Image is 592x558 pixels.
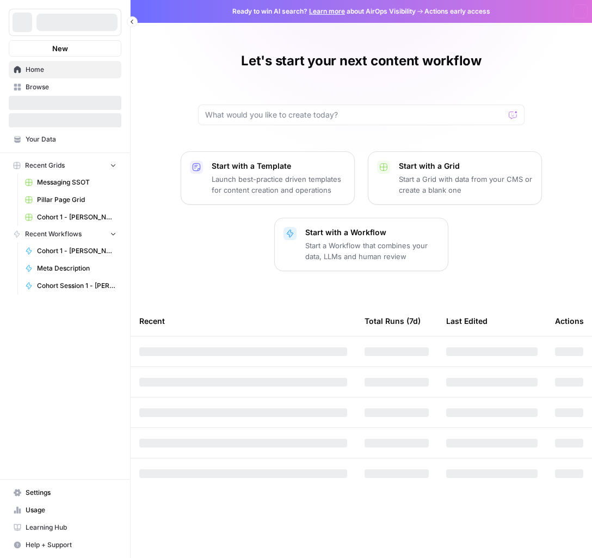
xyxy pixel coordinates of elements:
button: Start with a TemplateLaunch best-practice driven templates for content creation and operations [181,151,355,205]
div: Total Runs (7d) [365,306,421,336]
input: What would you like to create today? [205,109,504,120]
span: Your Data [26,134,116,144]
span: Settings [26,488,116,498]
p: Start with a Workflow [305,227,439,238]
button: Help + Support [9,536,121,554]
a: Learning Hub [9,519,121,536]
span: Recent Workflows [25,229,82,239]
h1: Let's start your next content workflow [241,52,482,70]
a: Pillar Page Grid [20,191,121,209]
button: New [9,40,121,57]
p: Start a Grid with data from your CMS or create a blank one [399,174,533,195]
a: Home [9,61,121,78]
button: Start with a WorkflowStart a Workflow that combines your data, LLMs and human review [274,218,448,271]
div: Actions [555,306,584,336]
a: Cohort 1 - [PERSON_NAME] [20,209,121,226]
a: Settings [9,484,121,501]
span: Cohort 1 - [PERSON_NAME] [37,246,116,256]
button: Start with a GridStart a Grid with data from your CMS or create a blank one [368,151,542,205]
a: Messaging SSOT [20,174,121,191]
a: Usage [9,501,121,519]
div: Recent [139,306,347,336]
button: Recent Workflows [9,226,121,242]
p: Start a Workflow that combines your data, LLMs and human review [305,240,439,262]
span: Ready to win AI search? about AirOps Visibility [232,7,416,16]
span: Recent Grids [25,161,65,170]
a: Cohort 1 - [PERSON_NAME] [20,242,121,260]
span: Home [26,65,116,75]
span: Meta Description [37,263,116,273]
p: Start with a Template [212,161,346,171]
span: Help + Support [26,540,116,550]
a: Cohort Session 1 - [PERSON_NAME] blog metadescription [20,277,121,295]
a: Browse [9,78,121,96]
span: Cohort Session 1 - [PERSON_NAME] blog metadescription [37,281,116,291]
span: New [52,43,68,54]
a: Learn more [309,7,345,15]
span: Actions early access [424,7,490,16]
p: Start with a Grid [399,161,533,171]
div: Last Edited [446,306,488,336]
span: Pillar Page Grid [37,195,116,205]
a: Meta Description [20,260,121,277]
span: Usage [26,505,116,515]
span: Browse [26,82,116,92]
span: Learning Hub [26,523,116,532]
span: Messaging SSOT [37,177,116,187]
p: Launch best-practice driven templates for content creation and operations [212,174,346,195]
button: Recent Grids [9,157,121,174]
span: Cohort 1 - [PERSON_NAME] [37,212,116,222]
a: Your Data [9,131,121,148]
